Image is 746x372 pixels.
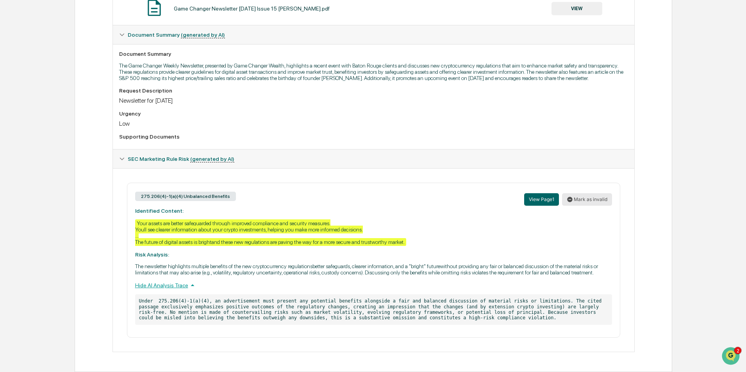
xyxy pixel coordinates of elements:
span: Document Summary [128,32,225,38]
div: 🔎 [8,154,14,160]
span: Pylon [78,173,95,178]
div: Low [119,120,628,127]
p: Under 275.206(4)-1(a)(4), an advertisement must present any potential benefits alongside a fair a... [135,294,612,325]
span: Data Lookup [16,153,49,161]
div: Document Summary [119,51,628,57]
div: 🖐️ [8,139,14,146]
div: SEC Marketing Rule Risk (generated by AI) [113,150,634,168]
strong: Identified Content: [135,208,184,214]
a: Powered byPylon [55,172,95,178]
div: Start new chat [35,60,128,68]
img: 6558925923028_b42adfe598fdc8269267_72.jpg [16,60,30,74]
button: VIEW [551,2,602,15]
img: Ed Schembor [8,99,20,111]
a: 🔎Data Lookup [5,150,52,164]
p: The Game Changer Weekly Newsletter, presented by Game Changer Wealth, highlights a recent event w... [119,62,628,81]
div: Your assets are better safeguarded through improved compliance and security measures. Youll see c... [135,219,406,246]
img: 1746055101610-c473b297-6a78-478c-a979-82029cc54cd1 [16,107,22,113]
div: 🗄️ [57,139,63,146]
strong: Risk Analysis: [135,251,169,258]
div: Hide AI Analysis Trace [135,281,612,290]
div: Document Summary (generated by AI) [113,168,634,352]
div: Document Summary (generated by AI) [113,25,634,44]
span: SEC Marketing Rule Risk [128,156,234,162]
u: (generated by AI) [181,32,225,38]
span: [PERSON_NAME] [24,106,63,112]
div: Request Description [119,87,628,94]
button: Mark as invalid [562,193,612,206]
div: We're available if you need us! [35,68,107,74]
div: Urgency [119,110,628,117]
span: [DATE] [69,106,85,112]
button: See all [121,85,142,94]
div: 275.206(4)-1(a)(4) Unbalanced Benefits [135,192,236,201]
button: View Page1 [524,193,559,206]
div: Game Changer Newsletter [DATE] Issue 15 [PERSON_NAME].pdf [174,5,330,12]
button: Start new chat [133,62,142,71]
p: The newsletter highlights multiple benefits of the new cryptocurrency regulationsbetter safeguard... [135,263,612,276]
span: Preclearance [16,139,50,146]
span: • [65,106,68,112]
img: 1746055101610-c473b297-6a78-478c-a979-82029cc54cd1 [8,60,22,74]
u: (generated by AI) [190,156,234,162]
div: Newsletter for [DATE] [119,97,628,104]
p: How can we help? [8,16,142,29]
div: Document Summary (generated by AI) [113,44,634,149]
a: 🖐️Preclearance [5,135,54,150]
div: Supporting Documents [119,133,628,140]
span: Attestations [64,139,97,146]
iframe: Open customer support [721,346,742,367]
div: Past conversations [8,87,52,93]
a: 🗄️Attestations [54,135,100,150]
